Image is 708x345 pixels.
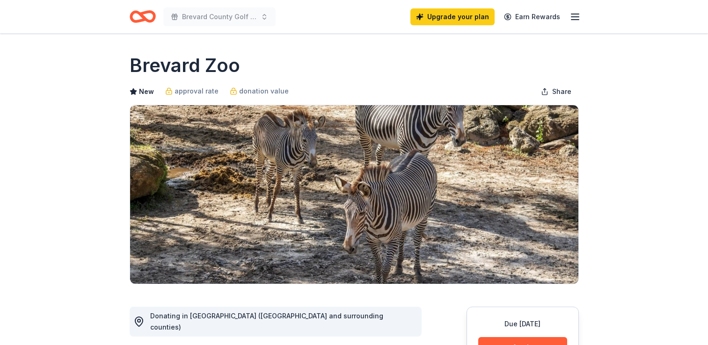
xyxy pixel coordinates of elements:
[130,105,578,284] img: Image for Brevard Zoo
[165,86,219,97] a: approval rate
[182,11,257,22] span: Brevard County Golf Outing
[130,52,240,79] h1: Brevard Zoo
[175,86,219,97] span: approval rate
[163,7,276,26] button: Brevard County Golf Outing
[478,318,567,330] div: Due [DATE]
[498,8,566,25] a: Earn Rewards
[239,86,289,97] span: donation value
[130,6,156,28] a: Home
[410,8,495,25] a: Upgrade your plan
[552,86,571,97] span: Share
[230,86,289,97] a: donation value
[139,86,154,97] span: New
[533,82,579,101] button: Share
[150,312,383,331] span: Donating in [GEOGRAPHIC_DATA] ([GEOGRAPHIC_DATA] and surrounding counties)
